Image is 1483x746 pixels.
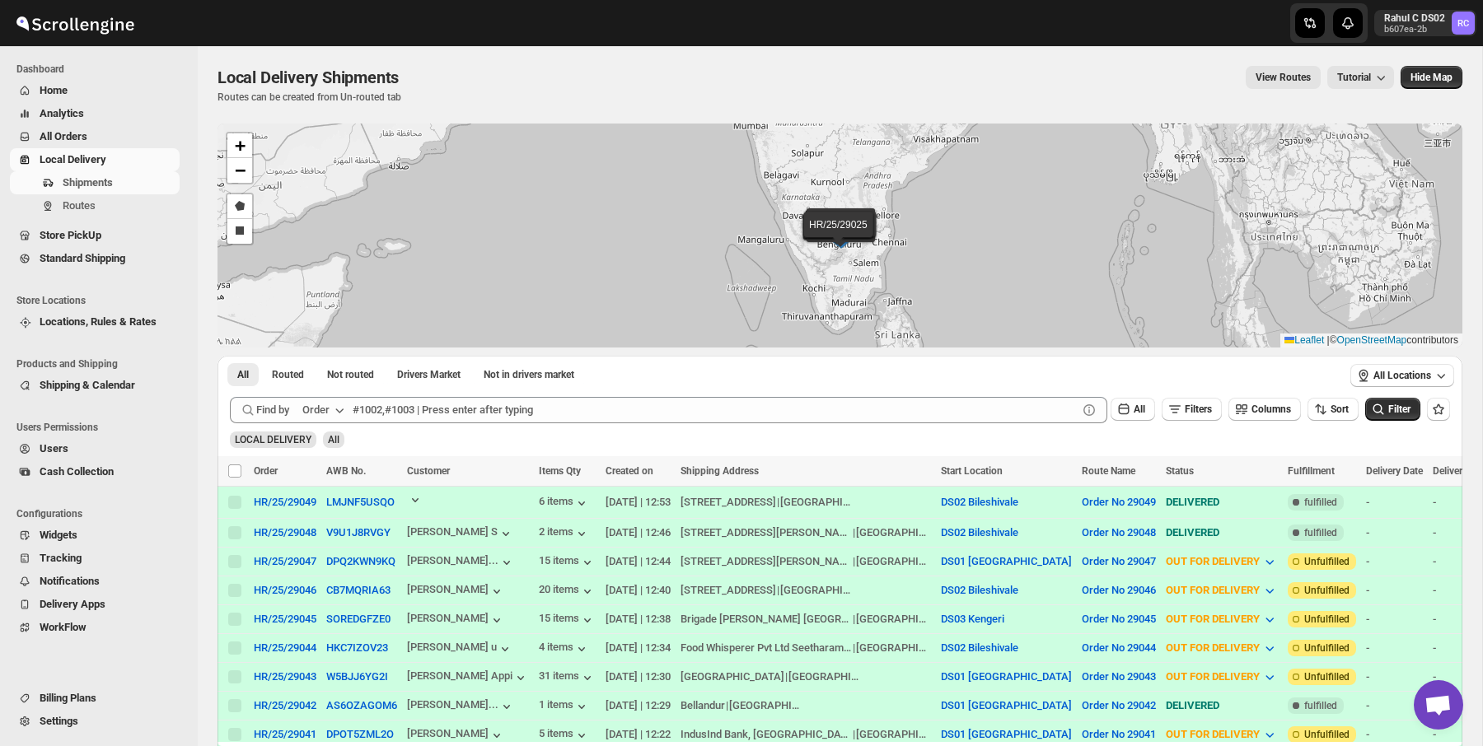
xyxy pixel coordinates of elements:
button: HKC7IZOV23 [326,641,388,654]
button: HR/25/29049 [254,496,316,508]
button: Order [292,397,358,423]
span: Dashboard [16,63,186,76]
button: Columns [1228,398,1301,421]
span: All [328,434,339,445]
button: Sort [1308,398,1359,421]
span: Hide Map [1410,71,1453,84]
span: LOCAL DELIVERY [235,434,311,445]
button: HR/25/29043 [254,670,316,683]
button: DS02 Bileshivale [941,584,1018,596]
div: [DATE] | 12:40 [606,582,671,599]
button: [PERSON_NAME] [407,612,505,628]
button: Tracking [10,547,180,570]
div: [GEOGRAPHIC_DATA] [856,726,931,743]
div: © contributors [1280,333,1462,347]
button: DS01 [GEOGRAPHIC_DATA] [941,670,1072,683]
span: Cash Collection [40,465,114,478]
span: Shipping & Calendar [40,379,135,391]
span: Local Delivery [40,153,106,166]
button: LMJNF5USQO [326,496,395,508]
div: | [681,525,931,541]
span: Unfulfilled [1304,670,1350,683]
button: [PERSON_NAME] Appi [407,669,529,686]
button: Locations, Rules & Rates [10,310,180,333]
button: OUT FOR DELIVERY [1156,635,1288,661]
div: [PERSON_NAME] S [407,525,514,542]
p: b607ea-2b [1384,25,1445,35]
span: Unfulfilled [1304,728,1350,741]
button: CB7MQRIA63 [326,584,391,596]
span: OUT FOR DELIVERY [1166,670,1260,683]
img: Marker [826,226,850,245]
div: | [681,611,931,627]
div: [DATE] | 12:44 [606,553,671,570]
div: - [1366,494,1423,511]
span: Find by [256,402,289,418]
div: HR/25/29046 [254,584,316,596]
input: #1002,#1003 | Press enter after typing [353,397,1078,423]
button: WorkFlow [10,616,180,639]
span: OUT FOR DELIVERY [1166,555,1260,567]
span: − [235,160,246,180]
span: fulfilled [1304,496,1337,509]
button: DS02 Bileshivale [941,526,1018,539]
button: Order No 29046 [1082,584,1156,596]
span: Status [1166,465,1194,477]
button: OUT FOR DELIVERY [1156,664,1288,690]
span: Unfulfilled [1304,584,1350,597]
span: Notifications [40,575,100,587]
span: All [1134,403,1145,415]
img: Marker [829,221,854,240]
button: [PERSON_NAME] [407,583,505,599]
a: OpenStreetMap [1337,334,1407,346]
div: 1 items [539,698,590,715]
div: [STREET_ADDRESS] [681,494,776,511]
div: | [681,726,931,743]
div: 6 items [539,495,590,511]
span: Tracking [40,552,82,564]
div: [STREET_ADDRESS][PERSON_NAME][PERSON_NAME] [681,553,852,570]
button: HR/25/29042 [254,699,316,711]
button: Un-claimable [474,363,584,386]
div: HR/25/29047 [254,555,316,567]
button: DS02 Bileshivale [941,641,1018,654]
div: [GEOGRAPHIC_DATA] [681,669,784,685]
div: DELIVERED [1166,525,1278,541]
span: Route Name [1082,465,1135,477]
button: HR/25/29045 [254,613,316,625]
span: Delivery Date [1366,465,1423,477]
button: DS01 [GEOGRAPHIC_DATA] [941,728,1072,740]
button: Widgets [10,524,180,547]
button: Order No 29043 [1082,670,1156,683]
span: Rahul C DS02 [1452,12,1475,35]
button: Analytics [10,102,180,125]
div: [PERSON_NAME] [407,727,505,744]
div: | [681,669,931,685]
p: Rahul C DS02 [1384,12,1445,25]
button: Order No 29044 [1082,641,1156,654]
div: [GEOGRAPHIC_DATA] [729,697,804,714]
button: OUT FOR DELIVERY [1156,606,1288,632]
div: [GEOGRAPHIC_DATA] [780,582,855,599]
span: Users Permissions [16,421,186,434]
div: Order [302,402,330,418]
div: [DATE] | 12:38 [606,611,671,627]
div: DELIVERED [1166,697,1278,714]
button: HR/25/29048 [254,526,316,539]
button: HR/25/29044 [254,641,316,654]
span: All [237,368,249,381]
button: DS01 [GEOGRAPHIC_DATA] [941,699,1072,711]
text: RC [1457,18,1469,29]
span: Shipments [63,176,113,189]
img: Marker [829,231,854,249]
div: 4 items [539,641,590,657]
div: [DATE] | 12:29 [606,697,671,714]
button: Routes [10,194,180,217]
div: - [1366,726,1423,743]
button: Claimable [387,363,470,386]
img: Marker [828,223,853,241]
div: | [681,640,931,656]
div: [PERSON_NAME]... [407,554,498,566]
